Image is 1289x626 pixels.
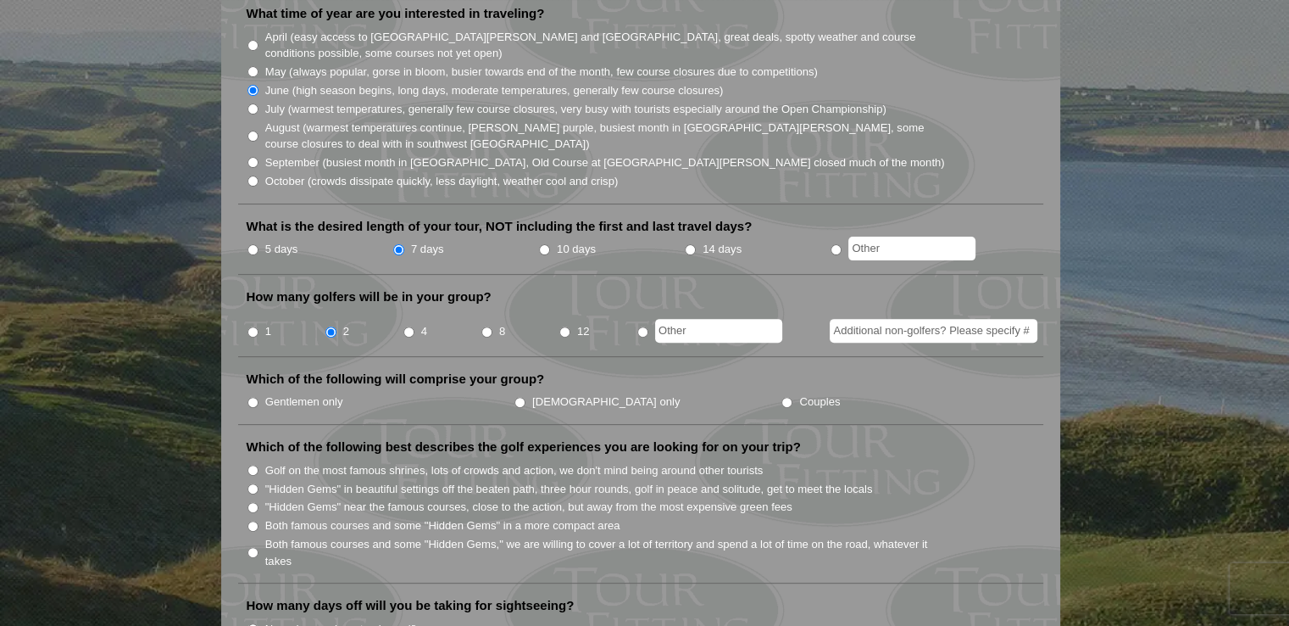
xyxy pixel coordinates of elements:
[655,319,782,343] input: Other
[499,323,505,340] label: 8
[247,371,545,388] label: Which of the following will comprise your group?
[247,597,575,614] label: How many days off will you be taking for sightseeing?
[799,394,840,411] label: Couples
[532,394,680,411] label: [DEMOGRAPHIC_DATA] only
[265,323,271,340] label: 1
[265,536,947,569] label: Both famous courses and some "Hidden Gems," we are willing to cover a lot of territory and spend ...
[343,323,349,340] label: 2
[265,120,947,153] label: August (warmest temperatures continue, [PERSON_NAME] purple, busiest month in [GEOGRAPHIC_DATA][P...
[265,241,298,258] label: 5 days
[265,481,873,498] label: "Hidden Gems" in beautiful settings off the beaten path, three hour rounds, golf in peace and sol...
[247,288,492,305] label: How many golfers will be in your group?
[247,5,545,22] label: What time of year are you interested in traveling?
[265,394,343,411] label: Gentlemen only
[577,323,590,340] label: 12
[265,499,792,516] label: "Hidden Gems" near the famous courses, close to the action, but away from the most expensive gree...
[830,319,1037,343] input: Additional non-golfers? Please specify #
[247,439,801,456] label: Which of the following best describes the golf experiences you are looking for on your trip?
[265,64,818,81] label: May (always popular, gorse in bloom, busier towards end of the month, few course closures due to ...
[265,82,724,99] label: June (high season begins, long days, moderate temperatures, generally few course closures)
[247,218,753,235] label: What is the desired length of your tour, NOT including the first and last travel days?
[421,323,427,340] label: 4
[848,237,975,260] input: Other
[265,101,886,118] label: July (warmest temperatures, generally few course closures, very busy with tourists especially aro...
[411,241,444,258] label: 7 days
[265,462,764,479] label: Golf on the most famous shrines, lots of crowds and action, we don't mind being around other tour...
[265,29,947,62] label: April (easy access to [GEOGRAPHIC_DATA][PERSON_NAME] and [GEOGRAPHIC_DATA], great deals, spotty w...
[265,154,945,171] label: September (busiest month in [GEOGRAPHIC_DATA], Old Course at [GEOGRAPHIC_DATA][PERSON_NAME] close...
[703,241,742,258] label: 14 days
[265,173,619,190] label: October (crowds dissipate quickly, less daylight, weather cool and crisp)
[265,517,620,534] label: Both famous courses and some "Hidden Gems" in a more compact area
[557,241,596,258] label: 10 days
